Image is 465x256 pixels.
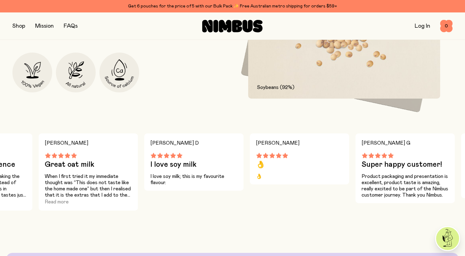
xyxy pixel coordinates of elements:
[45,198,69,206] button: Read more
[256,173,343,179] p: 👌
[45,138,132,148] h4: [PERSON_NAME]
[362,173,449,198] p: Product packaging and presentation is excellent, product taste is amazing, really excited to be p...
[150,138,237,148] h4: [PERSON_NAME] D
[12,2,453,10] div: Get 6 pouches for the price of 5 with our Bulk Pack ✨ Free Australian metro shipping for orders $59+
[436,227,459,250] img: agent
[45,161,132,168] h3: Great oat milk
[45,173,132,198] p: When I first tried it my immediate thought was “This does not taste like the home made one” but t...
[64,23,78,29] a: FAQs
[256,138,343,148] h4: [PERSON_NAME]
[150,161,237,168] h3: I love soy milk
[257,84,432,91] p: Soybeans (92%)
[362,138,449,148] h4: [PERSON_NAME] G
[415,23,430,29] a: Log In
[256,161,343,168] h3: 👌
[35,23,54,29] a: Mission
[362,161,449,168] h3: Super happy customer!
[440,20,453,32] button: 0
[150,173,237,186] p: I love soy milk; this is my favourite flavour.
